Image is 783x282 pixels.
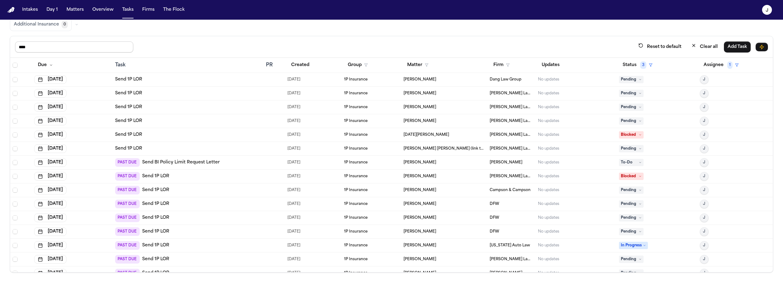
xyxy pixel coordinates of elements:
button: Matters [64,4,86,15]
button: Firms [140,4,157,15]
img: Finch Logo [7,7,15,13]
button: Immediate Task [756,43,768,51]
button: Intakes [20,4,40,15]
span: 0 [62,21,68,28]
button: Add Task [724,41,751,53]
button: Clear all [688,41,721,53]
button: Overview [90,4,116,15]
button: Reset to default [635,41,685,53]
button: The Flock [161,4,187,15]
a: Home [7,7,15,13]
button: Additional Insurance0 [10,18,72,31]
button: Day 1 [44,4,60,15]
span: Additional Insurance [14,22,59,28]
button: Tasks [120,4,136,15]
